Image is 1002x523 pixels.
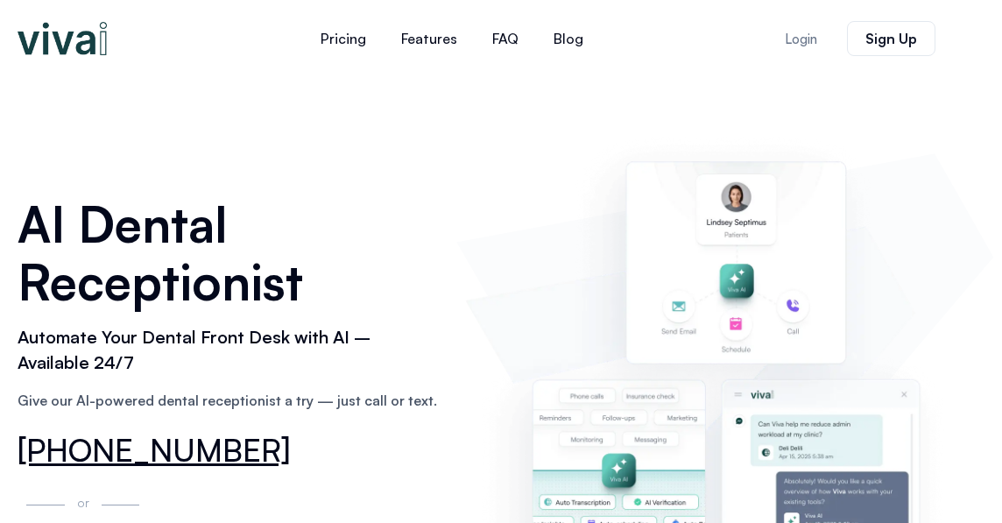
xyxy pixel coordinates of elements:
[18,435,291,466] a: [PHONE_NUMBER]
[215,18,689,60] nav: Menu
[785,32,817,46] span: Login
[475,18,536,60] a: FAQ
[303,18,384,60] a: Pricing
[74,492,93,512] p: or
[865,32,917,46] span: Sign Up
[384,18,475,60] a: Features
[18,194,439,310] h1: AI Dental Receptionist
[536,18,601,60] a: Blog
[847,21,935,56] a: Sign Up
[18,390,439,411] p: Give our AI-powered dental receptionist a try — just call or text.
[764,22,838,56] a: Login
[18,430,291,470] a: Call or message via 8x8
[18,325,439,376] h2: Automate Your Dental Front Desk with AI – Available 24/7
